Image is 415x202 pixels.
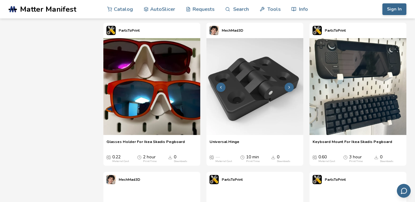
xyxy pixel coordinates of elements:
[103,172,143,187] a: MechMad3D's profileMechMad3D
[20,5,76,14] span: Matter Manifest
[313,155,317,160] span: Average Cost
[246,160,260,163] div: Print Time
[174,155,187,163] div: 0
[209,175,219,184] img: PartsToPrint's profile
[174,160,187,163] div: Downloads
[119,27,140,34] p: PartsToPrint
[313,139,392,149] a: Keyboard Mount For Ikea Skadis Pegboard
[309,172,349,187] a: PartsToPrint's profilePartsToPrint
[349,160,363,163] div: Print Time
[313,26,322,35] img: PartsToPrint's profile
[209,26,219,35] img: MechMad3D's profile
[112,155,129,163] div: 0.22
[397,184,411,198] button: Send feedback via email
[277,160,290,163] div: Downloads
[112,160,129,163] div: Material Cost
[215,155,220,160] span: —
[325,27,346,34] p: PartsToPrint
[209,155,214,160] span: Average Cost
[318,155,335,163] div: 0.60
[349,155,363,163] div: 3 hour
[137,155,142,160] span: Average Print Time
[325,176,346,183] p: PartsToPrint
[222,27,243,34] p: MechMad3D
[106,139,185,149] a: Glasses Holder For Ikea Skadis Pegboard
[103,23,143,38] a: PartsToPrint's profilePartsToPrint
[313,175,322,184] img: PartsToPrint's profile
[380,155,393,163] div: 0
[143,155,157,163] div: 2 hour
[206,172,246,187] a: PartsToPrint's profilePartsToPrint
[277,155,290,163] div: 0
[168,155,172,160] span: Downloads
[380,160,393,163] div: Downloads
[215,160,232,163] div: Material Cost
[240,155,245,160] span: Average Print Time
[374,155,378,160] span: Downloads
[271,155,275,160] span: Downloads
[106,175,116,184] img: MechMad3D's profile
[318,160,335,163] div: Material Cost
[343,155,348,160] span: Average Print Time
[309,23,349,38] a: PartsToPrint's profilePartsToPrint
[143,160,157,163] div: Print Time
[382,3,406,15] button: Sign In
[209,139,239,149] a: Universal Hinge
[246,155,260,163] div: 10 min
[222,176,243,183] p: PartsToPrint
[106,155,111,160] span: Average Cost
[106,26,116,35] img: PartsToPrint's profile
[206,23,246,38] a: MechMad3D's profileMechMad3D
[119,176,140,183] p: MechMad3D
